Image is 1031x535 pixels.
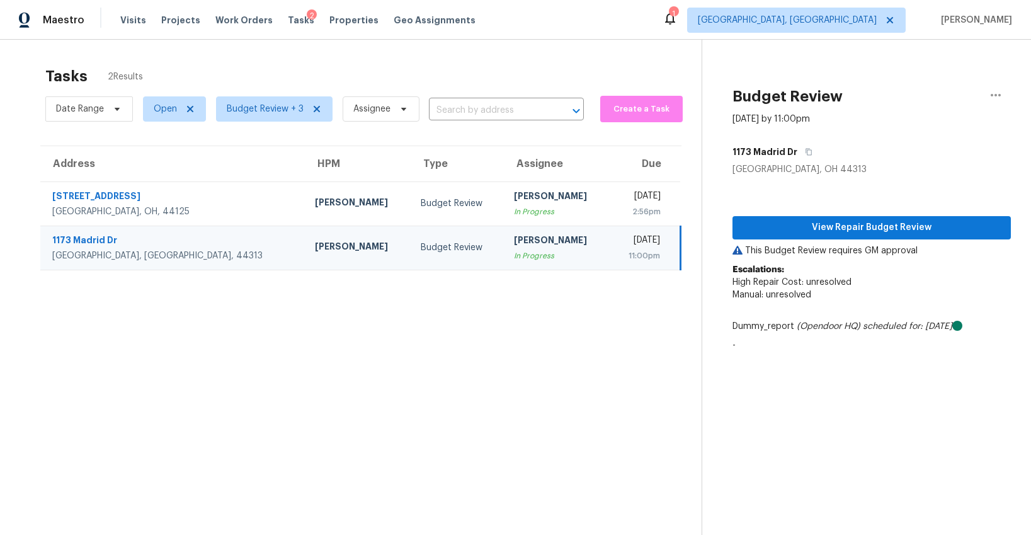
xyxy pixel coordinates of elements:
[43,14,84,26] span: Maestro
[732,320,1011,333] div: Dummy_report
[732,278,852,287] span: High Repair Cost: unresolved
[108,71,143,83] span: 2 Results
[620,250,660,262] div: 11:00pm
[315,240,401,256] div: [PERSON_NAME]
[936,14,1012,26] span: [PERSON_NAME]
[305,146,411,181] th: HPM
[227,103,304,115] span: Budget Review + 3
[797,322,860,331] i: (Opendoor HQ)
[394,14,476,26] span: Geo Assignments
[732,90,843,103] h2: Budget Review
[52,250,295,262] div: [GEOGRAPHIC_DATA], [GEOGRAPHIC_DATA], 44313
[732,339,1011,352] p: -
[607,102,676,117] span: Create a Task
[732,163,1011,176] div: [GEOGRAPHIC_DATA], OH 44313
[56,103,104,115] span: Date Range
[411,146,504,181] th: Type
[353,103,390,115] span: Assignee
[732,113,810,125] div: [DATE] by 11:00pm
[45,70,88,83] h2: Tasks
[732,265,784,274] b: Escalations:
[514,190,600,205] div: [PERSON_NAME]
[600,96,683,122] button: Create a Task
[732,291,811,299] span: Manual: unresolved
[120,14,146,26] span: Visits
[567,102,585,120] button: Open
[863,322,952,331] i: scheduled for: [DATE]
[610,146,680,181] th: Due
[161,14,200,26] span: Projects
[52,205,295,218] div: [GEOGRAPHIC_DATA], OH, 44125
[52,190,295,205] div: [STREET_ADDRESS]
[215,14,273,26] span: Work Orders
[52,234,295,250] div: 1173 Madrid Dr
[154,103,177,115] span: Open
[732,216,1011,239] button: View Repair Budget Review
[40,146,305,181] th: Address
[620,205,661,218] div: 2:56pm
[669,8,678,20] div: 1
[329,14,379,26] span: Properties
[514,250,600,262] div: In Progress
[421,197,494,210] div: Budget Review
[421,241,494,254] div: Budget Review
[620,190,661,205] div: [DATE]
[504,146,610,181] th: Assignee
[797,141,814,163] button: Copy Address
[743,220,1001,236] span: View Repair Budget Review
[429,101,549,120] input: Search by address
[732,244,1011,257] p: This Budget Review requires GM approval
[732,146,797,158] h5: 1173 Madrid Dr
[514,234,600,250] div: [PERSON_NAME]
[288,16,314,25] span: Tasks
[698,14,877,26] span: [GEOGRAPHIC_DATA], [GEOGRAPHIC_DATA]
[307,9,317,22] div: 2
[514,205,600,218] div: In Progress
[620,234,660,250] div: [DATE]
[315,196,401,212] div: [PERSON_NAME]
